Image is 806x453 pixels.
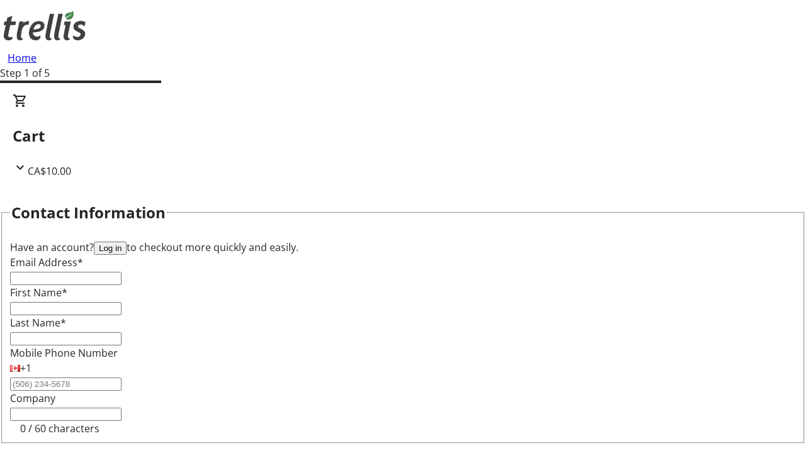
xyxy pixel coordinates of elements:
input: (506) 234-5678 [10,377,122,391]
label: Company [10,391,55,405]
button: Log in [94,242,127,255]
label: First Name* [10,286,67,299]
label: Last Name* [10,316,66,330]
div: CartCA$10.00 [13,93,793,179]
h2: Cart [13,125,793,147]
div: Have an account? to checkout more quickly and easily. [10,240,796,255]
tr-character-limit: 0 / 60 characters [20,422,99,435]
label: Mobile Phone Number [10,346,118,360]
h2: Contact Information [11,201,166,224]
label: Email Address* [10,255,83,269]
span: CA$10.00 [28,164,71,178]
